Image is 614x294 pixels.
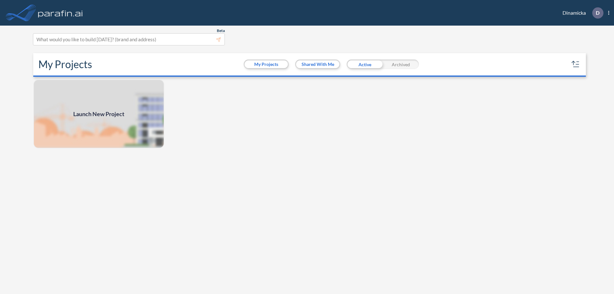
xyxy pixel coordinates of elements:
[596,10,600,16] p: D
[245,60,288,68] button: My Projects
[217,28,225,33] span: Beta
[553,7,609,19] div: Dinamicka
[73,110,124,118] span: Launch New Project
[571,59,581,69] button: sort
[296,60,339,68] button: Shared With Me
[37,6,84,19] img: logo
[347,60,383,69] div: Active
[33,79,164,148] img: add
[383,60,419,69] div: Archived
[33,79,164,148] a: Launch New Project
[38,58,92,70] h2: My Projects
